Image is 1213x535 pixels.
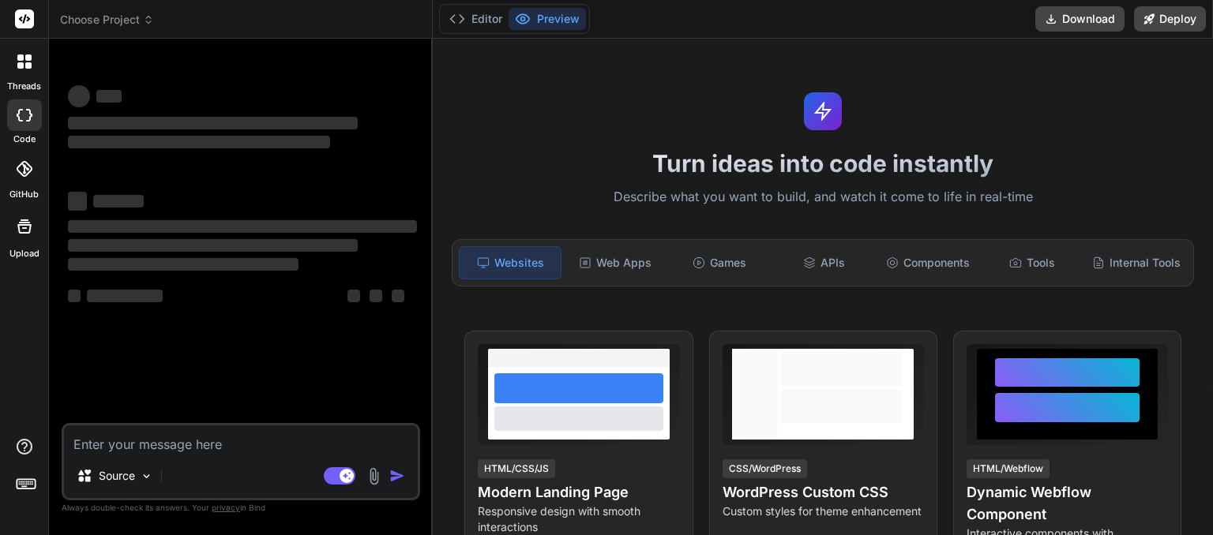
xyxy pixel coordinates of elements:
div: Components [877,246,978,279]
h4: Dynamic Webflow Component [967,481,1168,526]
label: Upload [9,247,39,260]
div: Websites [459,246,561,279]
div: CSS/WordPress [723,459,807,478]
span: ‌ [96,90,122,103]
span: ‌ [68,85,90,107]
span: Choose Project [60,12,154,28]
span: ‌ [68,239,358,252]
img: Pick Models [140,470,153,483]
button: Deploy [1134,6,1206,32]
label: GitHub [9,188,39,201]
h4: Modern Landing Page [478,481,679,503]
span: ‌ [93,195,144,208]
span: ‌ [68,258,299,271]
span: ‌ [68,290,81,302]
span: ‌ [347,290,360,302]
p: Source [99,468,135,484]
span: ‌ [68,117,358,129]
div: Tools [982,246,1083,279]
p: Always double-check its answers. Your in Bind [62,500,420,515]
img: icon [389,468,405,484]
div: HTML/Webflow [967,459,1050,478]
span: privacy [212,503,240,512]
div: HTML/CSS/JS [478,459,555,478]
h4: WordPress Custom CSS [723,481,924,503]
img: attachment [365,467,383,485]
span: ‌ [68,136,330,148]
span: ‌ [392,290,404,302]
div: Internal Tools [1086,246,1187,279]
div: Web Apps [565,246,666,279]
h1: Turn ideas into code instantly [442,149,1204,178]
div: Games [669,246,770,279]
span: ‌ [370,290,382,302]
div: APIs [773,246,874,279]
span: ‌ [68,192,87,211]
span: ‌ [68,220,417,233]
button: Download [1035,6,1125,32]
label: threads [7,80,41,93]
label: code [13,133,36,146]
p: Responsive design with smooth interactions [478,503,679,535]
button: Preview [509,8,586,30]
p: Custom styles for theme enhancement [723,503,924,519]
p: Describe what you want to build, and watch it come to life in real-time [442,187,1204,208]
span: ‌ [87,290,163,302]
button: Editor [443,8,509,30]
